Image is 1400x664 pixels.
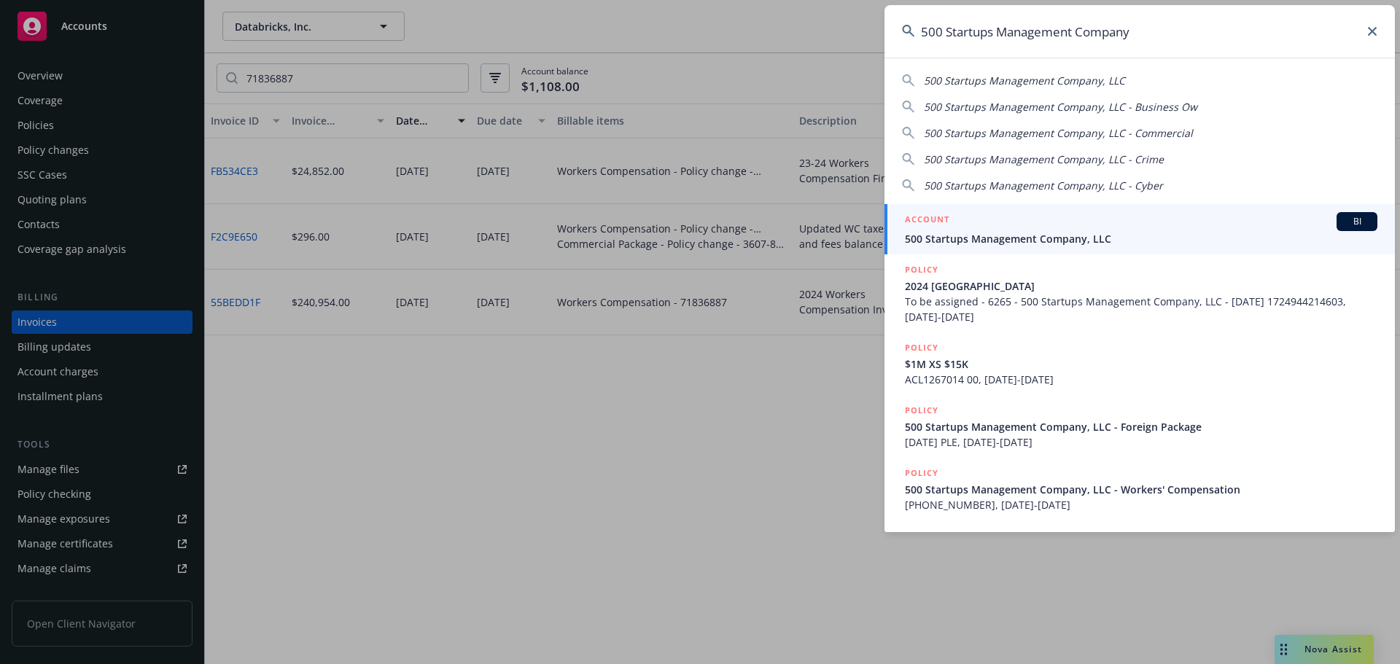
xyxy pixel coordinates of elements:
span: 500 Startups Management Company, LLC [905,231,1377,246]
h5: POLICY [905,340,938,355]
span: [PHONE_NUMBER], [DATE]-[DATE] [905,497,1377,512]
a: ACCOUNTBI500 Startups Management Company, LLC [884,204,1395,254]
span: 500 Startups Management Company, LLC - Crime [924,152,1164,166]
h5: ACCOUNT [905,212,949,230]
h5: POLICY [905,466,938,480]
span: BI [1342,215,1372,228]
span: 500 Startups Management Company, LLC - Workers' Compensation [905,482,1377,497]
h5: POLICY [905,403,938,418]
span: 500 Startups Management Company, LLC [924,74,1125,87]
a: POLICY2024 [GEOGRAPHIC_DATA]To be assigned - 6265 - 500 Startups Management Company, LLC - [DATE]... [884,254,1395,332]
span: $1M XS $15K [905,356,1377,372]
a: POLICY500 Startups Management Company, LLC - Workers' Compensation[PHONE_NUMBER], [DATE]-[DATE] [884,458,1395,520]
a: POLICY$1M XS $15KACL1267014 00, [DATE]-[DATE] [884,332,1395,395]
span: 500 Startups Management Company, LLC - Cyber [924,179,1163,192]
h5: POLICY [905,528,938,543]
span: ACL1267014 00, [DATE]-[DATE] [905,372,1377,387]
span: 2024 [GEOGRAPHIC_DATA] [905,278,1377,294]
span: [DATE] PLE, [DATE]-[DATE] [905,434,1377,450]
span: 500 Startups Management Company, LLC - Foreign Package [905,419,1377,434]
input: Search... [884,5,1395,58]
a: POLICY [884,520,1395,583]
h5: POLICY [905,262,938,277]
span: To be assigned - 6265 - 500 Startups Management Company, LLC - [DATE] 1724944214603, [DATE]-[DATE] [905,294,1377,324]
span: 500 Startups Management Company, LLC - Commercial [924,126,1193,140]
a: POLICY500 Startups Management Company, LLC - Foreign Package[DATE] PLE, [DATE]-[DATE] [884,395,1395,458]
span: 500 Startups Management Company, LLC - Business Ow [924,100,1197,114]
